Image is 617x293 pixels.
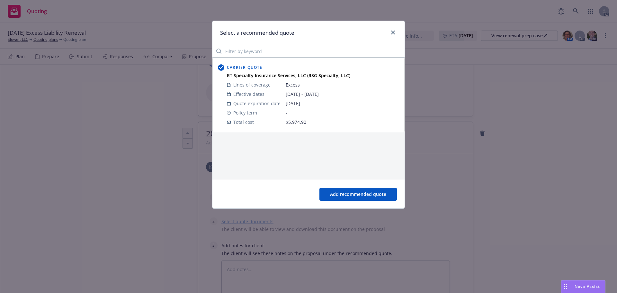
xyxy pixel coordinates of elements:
[233,81,271,88] span: Lines of coverage
[561,280,605,293] button: Nova Assist
[227,65,263,70] span: Carrier Quote
[389,29,397,36] a: close
[212,45,405,58] input: Filter by keyword
[286,81,399,88] span: Excess
[286,109,399,116] span: -
[561,280,569,293] div: Drag to move
[286,119,306,125] span: $5,974.90
[233,91,264,97] span: Effective dates
[227,72,350,78] strong: RT Specialty Insurance Services, LLC (RSG Specialty, LLC)
[319,188,397,201] button: Add recommended quote
[220,29,294,37] h1: Select a recommended quote
[233,109,257,116] span: Policy term
[233,100,281,107] span: Quote expiration date
[286,91,399,97] span: [DATE] - [DATE]
[286,100,399,107] span: [DATE]
[233,119,254,125] span: Total cost
[575,284,600,289] span: Nova Assist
